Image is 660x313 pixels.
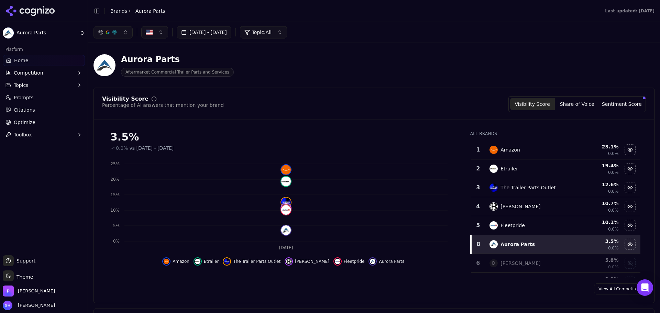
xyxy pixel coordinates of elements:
[3,301,55,310] button: Open user button
[500,241,535,248] div: Aurora Parts
[14,131,32,138] span: Toolbox
[15,302,55,309] span: [PERSON_NAME]
[368,257,404,266] button: Hide aurora parts data
[14,69,43,76] span: Competition
[500,184,556,191] div: The Trailer Parts Outlet
[3,117,85,128] a: Optimize
[608,189,619,194] span: 0.0%
[110,161,120,166] tspan: 25%
[3,286,14,297] img: Perrill
[474,183,483,192] div: 3
[3,104,85,115] a: Citations
[471,254,640,273] tr: 6D[PERSON_NAME]5.8%0.0%Show dexter axle data
[162,257,189,266] button: Hide amazon data
[14,274,33,280] span: Theme
[500,260,540,267] div: [PERSON_NAME]
[281,203,291,213] img: hendrickson
[335,259,340,264] img: fleetpride
[121,54,234,65] div: Aurora Parts
[3,27,14,38] img: Aurora Parts
[574,276,618,282] div: 3.9 %
[3,80,85,91] button: Topics
[474,259,483,267] div: 6
[113,239,120,244] tspan: 0%
[625,182,636,193] button: Hide the trailer parts outlet data
[489,202,498,211] img: hendrickson
[110,192,120,197] tspan: 15%
[625,258,636,269] button: Show dexter axle data
[333,257,365,266] button: Hide fleetpride data
[224,259,230,264] img: the trailer parts outlet
[18,288,55,294] span: Perrill
[281,198,291,207] img: the trailer parts outlet
[599,98,644,110] button: Sentiment Score
[608,245,619,251] span: 0.0%
[574,219,618,226] div: 10.1 %
[625,220,636,231] button: Hide fleetpride data
[281,177,291,186] img: etrailer
[3,286,55,297] button: Open organization switcher
[625,277,636,288] button: Show lippert components data
[110,8,165,14] nav: breadcrumb
[489,146,498,154] img: amazon
[177,26,231,38] button: [DATE] - [DATE]
[3,55,85,66] a: Home
[195,259,200,264] img: etrailer
[14,107,35,113] span: Citations
[14,119,35,126] span: Optimize
[608,151,619,156] span: 0.0%
[500,222,525,229] div: Fleetpride
[286,259,291,264] img: hendrickson
[194,257,219,266] button: Hide etrailer data
[102,102,224,109] div: Percentage of AI answers that mention your brand
[625,201,636,212] button: Hide hendrickson data
[489,165,498,173] img: etrailer
[223,257,280,266] button: Hide the trailer parts outlet data
[489,240,498,248] img: aurora parts
[14,257,35,264] span: Support
[471,159,640,178] tr: 2etrailerEtrailer19.4%0.0%Hide etrailer data
[555,98,599,110] button: Share of Voice
[121,68,234,77] span: Aftermarket Commercial Trailer Parts and Services
[3,44,85,55] div: Platform
[344,259,365,264] span: Fleetpride
[233,259,280,264] span: The Trailer Parts Outlet
[281,205,291,215] img: fleetpride
[93,54,115,76] img: Aurora Parts
[608,170,619,175] span: 0.0%
[16,30,77,36] span: Aurora Parts
[605,8,654,14] div: Last updated: [DATE]
[295,259,329,264] span: [PERSON_NAME]
[471,197,640,216] tr: 4hendrickson[PERSON_NAME]10.7%0.0%Hide hendrickson data
[574,181,618,188] div: 12.6 %
[146,29,153,36] img: US
[471,216,640,235] tr: 5fleetprideFleetpride10.1%0.0%Hide fleetpride data
[470,131,640,136] div: All Brands
[130,145,174,152] span: vs [DATE] - [DATE]
[474,202,483,211] div: 4
[116,145,128,152] span: 0.0%
[594,283,646,294] a: View All Competitors
[370,259,375,264] img: aurora parts
[489,221,498,230] img: fleetpride
[500,165,518,172] div: Etrailer
[574,143,618,150] div: 23.1 %
[500,146,520,153] div: Amazon
[471,141,640,159] tr: 1amazonAmazon23.1%0.0%Hide amazon data
[471,235,640,254] tr: 8aurora partsAurora Parts3.5%0.0%Hide aurora parts data
[510,98,555,110] button: Visibility Score
[285,257,329,266] button: Hide hendrickson data
[3,92,85,103] a: Prompts
[164,259,169,264] img: amazon
[113,223,120,228] tspan: 5%
[3,67,85,78] button: Competition
[574,162,618,169] div: 19.4 %
[637,279,653,296] div: Open Intercom Messenger
[500,203,540,210] div: [PERSON_NAME]
[102,96,148,102] div: Visibility Score
[489,259,498,267] span: D
[489,183,498,192] img: the trailer parts outlet
[110,177,120,182] tspan: 20%
[110,8,127,14] a: Brands
[135,8,165,14] span: Aurora Parts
